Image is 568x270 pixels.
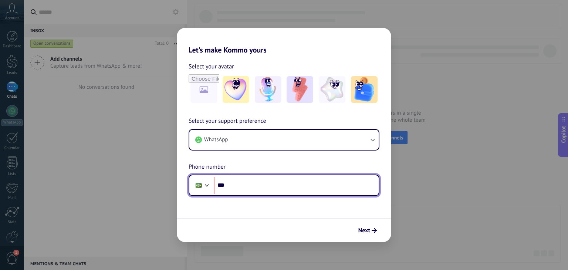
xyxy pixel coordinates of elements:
img: -5.jpeg [351,76,378,103]
div: Brazil: + 55 [192,178,206,193]
button: WhatsApp [189,130,379,150]
img: -1.jpeg [223,76,249,103]
span: WhatsApp [204,136,228,144]
img: -2.jpeg [255,76,281,103]
span: Next [358,228,370,233]
span: Select your avatar [189,62,234,71]
img: -3.jpeg [287,76,313,103]
span: Select your support preference [189,117,266,126]
img: -4.jpeg [319,76,345,103]
h2: Let's make Kommo yours [177,28,391,54]
button: Next [355,224,380,237]
span: Phone number [189,162,226,172]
